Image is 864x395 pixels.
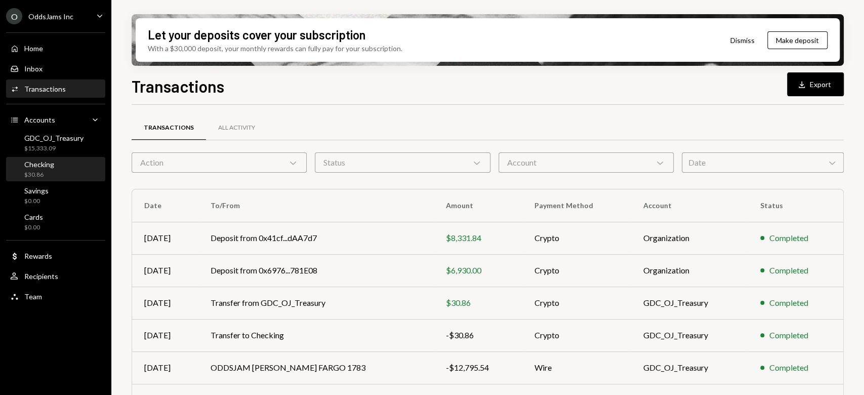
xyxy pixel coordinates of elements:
div: Completed [769,232,808,244]
a: Inbox [6,59,105,77]
th: To/From [198,189,434,222]
a: Transactions [132,115,206,141]
div: -$12,795.54 [446,362,510,374]
a: Rewards [6,247,105,265]
div: Savings [24,186,49,195]
div: Rewards [24,252,52,260]
div: Completed [769,264,808,276]
div: $30.86 [446,297,510,309]
td: Transfer from GDC_OJ_Treasury [198,287,434,319]
div: $6,930.00 [446,264,510,276]
div: Completed [769,329,808,341]
div: $15,333.09 [24,144,84,153]
div: [DATE] [144,297,186,309]
div: $30.86 [24,171,54,179]
td: ODDSJAM [PERSON_NAME] FARGO 1783 [198,351,434,384]
div: Team [24,292,42,301]
div: Home [24,44,43,53]
td: Transfer to Checking [198,319,434,351]
td: Deposit from 0x6976...781E08 [198,254,434,287]
td: GDC_OJ_Treasury [631,319,748,351]
div: With a $30,000 deposit, your monthly rewards can fully pay for your subscription. [148,43,402,54]
div: [DATE] [144,264,186,276]
td: Crypto [522,287,631,319]
div: Transactions [24,85,66,93]
div: [DATE] [144,362,186,374]
div: All Activity [218,124,255,132]
a: Transactions [6,80,105,98]
button: Dismiss [718,28,767,52]
div: Cards [24,213,43,221]
div: Inbox [24,64,43,73]
div: Completed [769,362,808,374]
th: Date [132,189,198,222]
a: Checking$30.86 [6,157,105,181]
td: Wire [522,351,631,384]
div: Transactions [144,124,194,132]
div: OddsJams Inc [28,12,73,21]
a: Recipients [6,267,105,285]
td: Crypto [522,222,631,254]
th: Payment Method [522,189,631,222]
td: GDC_OJ_Treasury [631,351,748,384]
h1: Transactions [132,76,224,96]
th: Account [631,189,748,222]
a: Accounts [6,110,105,129]
div: Action [132,152,307,173]
button: Export [787,72,844,96]
th: Status [748,189,843,222]
button: Make deposit [767,31,828,49]
td: Crypto [522,254,631,287]
div: O [6,8,22,24]
div: -$30.86 [446,329,510,341]
th: Amount [434,189,522,222]
div: [DATE] [144,232,186,244]
a: GDC_OJ_Treasury$15,333.09 [6,131,105,155]
td: Deposit from 0x41cf...dAA7d7 [198,222,434,254]
a: Cards$0.00 [6,210,105,234]
div: Date [682,152,844,173]
div: $0.00 [24,223,43,232]
a: Savings$0.00 [6,183,105,208]
a: All Activity [206,115,267,141]
div: Checking [24,160,54,169]
div: Accounts [24,115,55,124]
a: Team [6,287,105,305]
div: Recipients [24,272,58,281]
a: Home [6,39,105,57]
div: Status [315,152,490,173]
div: GDC_OJ_Treasury [24,134,84,142]
div: $0.00 [24,197,49,206]
td: Organization [631,254,748,287]
div: [DATE] [144,329,186,341]
div: Completed [769,297,808,309]
div: Account [499,152,674,173]
td: Crypto [522,319,631,351]
div: Let your deposits cover your subscription [148,26,365,43]
div: $8,331.84 [446,232,510,244]
td: Organization [631,222,748,254]
td: GDC_OJ_Treasury [631,287,748,319]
